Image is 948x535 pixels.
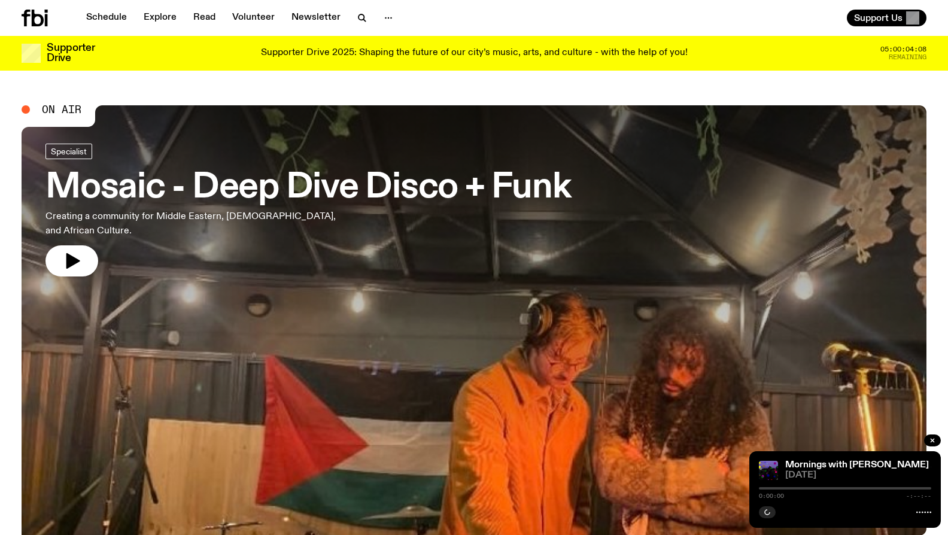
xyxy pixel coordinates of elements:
[759,493,784,499] span: 0:00:00
[906,493,931,499] span: -:--:--
[136,10,184,26] a: Explore
[880,46,926,53] span: 05:00:04:08
[47,43,95,63] h3: Supporter Drive
[847,10,926,26] button: Support Us
[284,10,348,26] a: Newsletter
[785,471,931,480] span: [DATE]
[51,147,87,156] span: Specialist
[42,104,81,115] span: On Air
[79,10,134,26] a: Schedule
[854,13,903,23] span: Support Us
[45,171,571,205] h3: Mosaic - Deep Dive Disco + Funk
[45,209,352,238] p: Creating a community for Middle Eastern, [DEMOGRAPHIC_DATA], and African Culture.
[889,54,926,60] span: Remaining
[45,144,571,276] a: Mosaic - Deep Dive Disco + FunkCreating a community for Middle Eastern, [DEMOGRAPHIC_DATA], and A...
[261,48,688,59] p: Supporter Drive 2025: Shaping the future of our city’s music, arts, and culture - with the help o...
[225,10,282,26] a: Volunteer
[186,10,223,26] a: Read
[45,144,92,159] a: Specialist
